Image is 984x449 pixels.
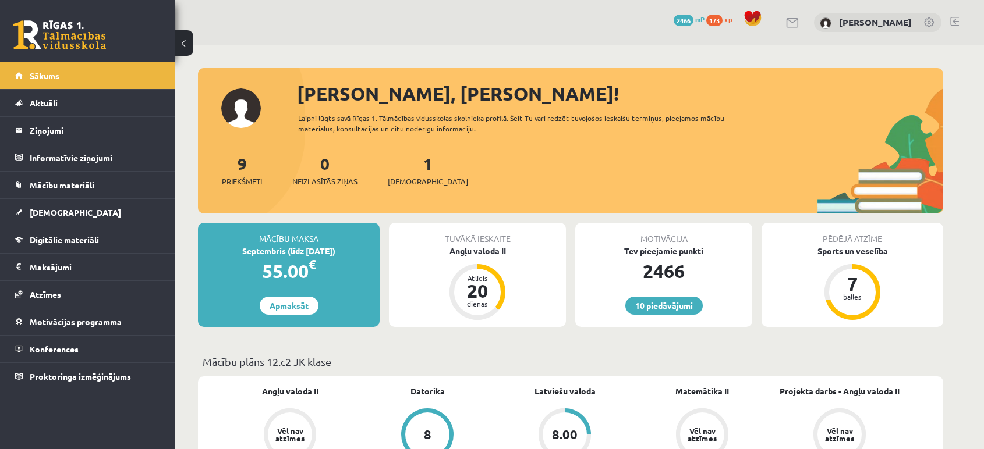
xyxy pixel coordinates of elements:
a: [PERSON_NAME] [839,16,912,28]
a: Informatīvie ziņojumi [15,144,160,171]
div: Motivācija [575,223,752,245]
span: Atzīmes [30,289,61,300]
img: Jekaterina Zeļeņina [820,17,831,29]
div: Mācību maksa [198,223,380,245]
a: Ziņojumi [15,117,160,144]
span: [DEMOGRAPHIC_DATA] [30,207,121,218]
span: [DEMOGRAPHIC_DATA] [388,176,468,187]
div: [PERSON_NAME], [PERSON_NAME]! [297,80,943,108]
a: 2466 mP [674,15,705,24]
a: Matemātika II [675,385,729,397]
div: Atlicis [460,275,495,281]
div: Pēdējā atzīme [762,223,943,245]
span: mP [695,15,705,24]
span: xp [724,15,732,24]
a: 0Neizlasītās ziņas [292,153,358,187]
p: Mācību plāns 12.c2 JK klase [203,354,939,369]
a: Apmaksāt [260,297,318,315]
div: 8.00 [552,428,578,441]
span: Neizlasītās ziņas [292,176,358,187]
span: € [309,256,316,273]
span: Proktoringa izmēģinājums [30,371,131,382]
a: Sports un veselība 7 balles [762,245,943,322]
div: Laipni lūgts savā Rīgas 1. Tālmācības vidusskolas skolnieka profilā. Šeit Tu vari redzēt tuvojošo... [298,113,745,134]
a: Angļu valoda II [262,385,318,397]
div: 8 [424,428,431,441]
a: Aktuāli [15,90,160,116]
div: Vēl nav atzīmes [686,427,718,442]
a: Sākums [15,62,160,89]
span: Motivācijas programma [30,316,122,327]
div: 20 [460,281,495,300]
a: Projekta darbs - Angļu valoda II [780,385,900,397]
a: 173 xp [706,15,738,24]
span: Konferences [30,344,79,354]
div: Vēl nav atzīmes [274,427,306,442]
span: Mācību materiāli [30,180,94,190]
a: Atzīmes [15,281,160,308]
legend: Ziņojumi [30,117,160,144]
legend: Informatīvie ziņojumi [30,144,160,171]
a: Konferences [15,336,160,362]
a: Latviešu valoda [535,385,596,397]
div: Angļu valoda II [389,245,566,257]
legend: Maksājumi [30,254,160,280]
span: Aktuāli [30,98,58,108]
a: Proktoringa izmēģinājums [15,363,160,390]
a: Datorika [410,385,445,397]
span: 2466 [674,15,693,26]
a: 9Priekšmeti [222,153,262,187]
span: Priekšmeti [222,176,262,187]
a: 1[DEMOGRAPHIC_DATA] [388,153,468,187]
div: Vēl nav atzīmes [823,427,856,442]
a: Mācību materiāli [15,172,160,198]
div: 2466 [575,257,752,285]
a: Maksājumi [15,254,160,280]
div: 7 [835,275,870,293]
a: 10 piedāvājumi [625,297,703,315]
div: Tev pieejamie punkti [575,245,752,257]
div: Septembris (līdz [DATE]) [198,245,380,257]
a: Angļu valoda II Atlicis 20 dienas [389,245,566,322]
a: Digitālie materiāli [15,226,160,253]
a: Rīgas 1. Tālmācības vidusskola [13,20,106,49]
div: Tuvākā ieskaite [389,223,566,245]
div: dienas [460,300,495,307]
a: [DEMOGRAPHIC_DATA] [15,199,160,226]
span: Digitālie materiāli [30,234,99,245]
a: Motivācijas programma [15,308,160,335]
div: Sports un veselība [762,245,943,257]
span: 173 [706,15,723,26]
span: Sākums [30,70,59,81]
div: balles [835,293,870,300]
div: 55.00 [198,257,380,285]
